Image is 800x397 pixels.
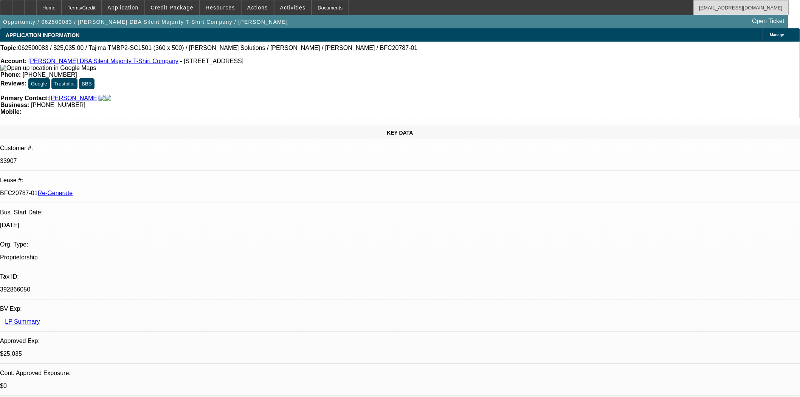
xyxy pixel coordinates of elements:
button: BBB [79,78,95,89]
strong: Reviews: [0,80,26,87]
a: View Google Maps [0,65,96,71]
span: APPLICATION INFORMATION [6,32,79,38]
a: Open Ticket [749,15,788,28]
span: KEY DATA [387,130,413,136]
button: Google [28,78,50,89]
button: Actions [242,0,274,15]
span: [PHONE_NUMBER] [31,102,85,108]
span: Opportunity / 062500083 / [PERSON_NAME] DBA Silent Majority T-Shirt Company / [PERSON_NAME] [3,19,288,25]
strong: Business: [0,102,29,108]
span: Application [107,5,138,11]
img: linkedin-icon.png [105,95,111,102]
a: [PERSON_NAME] DBA Silent Majority T-Shirt Company [28,58,178,64]
a: [PERSON_NAME] [49,95,99,102]
span: - [STREET_ADDRESS] [180,58,243,64]
span: Credit Package [151,5,194,11]
strong: Account: [0,58,26,64]
strong: Primary Contact: [0,95,49,102]
button: Application [102,0,144,15]
span: Actions [247,5,268,11]
span: 062500083 / $25,035.00 / Tajima TMBP2-SC1501 (360 x 500) / [PERSON_NAME] Solutions / [PERSON_NAME... [18,45,418,51]
span: [PHONE_NUMBER] [23,71,77,78]
span: Manage [770,33,784,37]
strong: Mobile: [0,109,22,115]
a: LP Summary [5,318,40,325]
button: Resources [200,0,241,15]
button: Trustpilot [51,78,77,89]
button: Activities [274,0,312,15]
img: facebook-icon.png [99,95,105,102]
strong: Topic: [0,45,18,51]
button: Credit Package [145,0,199,15]
span: Activities [280,5,306,11]
a: Re-Generate [38,190,73,196]
img: Open up location in Google Maps [0,65,96,71]
span: Resources [206,5,235,11]
strong: Phone: [0,71,21,78]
